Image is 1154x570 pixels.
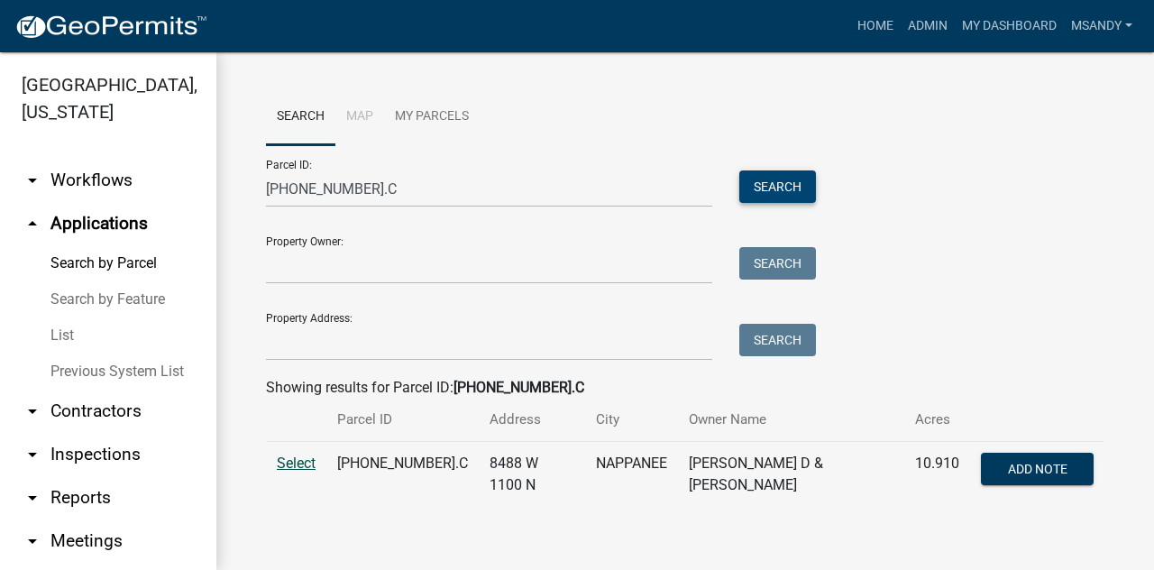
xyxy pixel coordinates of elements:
[326,442,479,508] td: [PHONE_NUMBER].C
[739,247,816,280] button: Search
[22,530,43,552] i: arrow_drop_down
[479,442,585,508] td: 8488 W 1100 N
[904,399,970,441] th: Acres
[22,487,43,509] i: arrow_drop_down
[901,9,955,43] a: Admin
[678,399,904,441] th: Owner Name
[955,9,1064,43] a: My Dashboard
[1007,462,1067,476] span: Add Note
[981,453,1094,485] button: Add Note
[479,399,585,441] th: Address
[22,400,43,422] i: arrow_drop_down
[22,170,43,191] i: arrow_drop_down
[739,324,816,356] button: Search
[266,377,1104,399] div: Showing results for Parcel ID:
[904,442,970,508] td: 10.910
[850,9,901,43] a: Home
[585,399,678,441] th: City
[384,88,480,146] a: My Parcels
[739,170,816,203] button: Search
[585,442,678,508] td: NAPPANEE
[326,399,479,441] th: Parcel ID
[678,442,904,508] td: [PERSON_NAME] D & [PERSON_NAME]
[1064,9,1140,43] a: msandy
[453,379,584,396] strong: [PHONE_NUMBER].C
[277,455,316,472] a: Select
[266,88,335,146] a: Search
[22,213,43,234] i: arrow_drop_up
[22,444,43,465] i: arrow_drop_down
